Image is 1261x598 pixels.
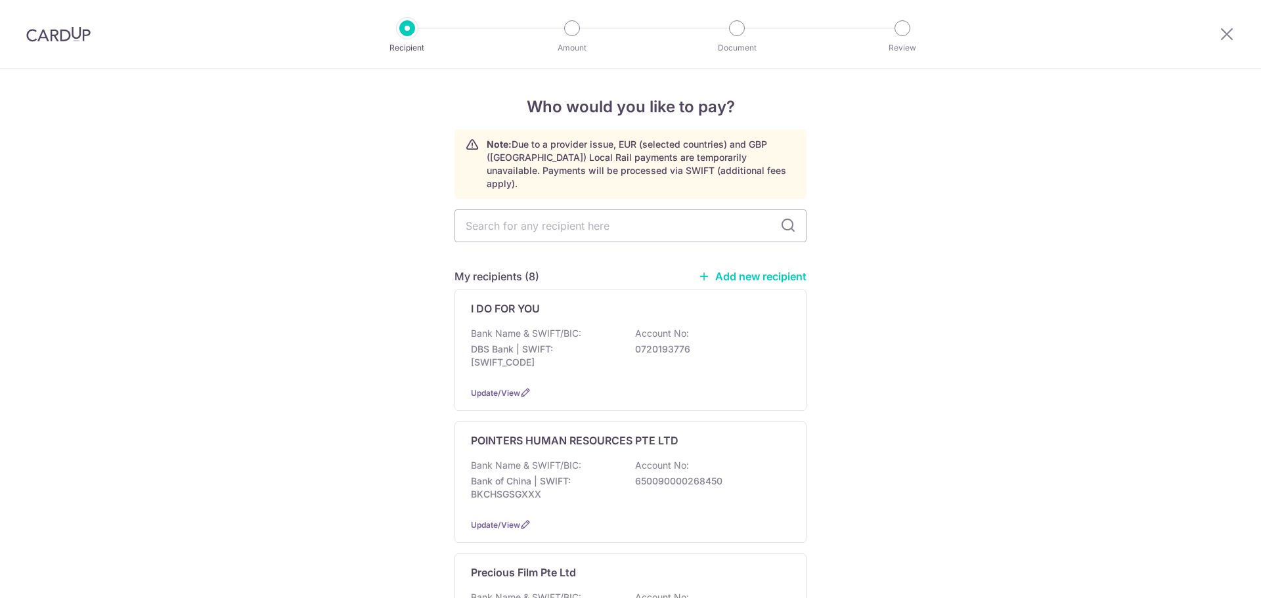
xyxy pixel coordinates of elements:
a: Update/View [471,388,520,398]
p: Due to a provider issue, EUR (selected countries) and GBP ([GEOGRAPHIC_DATA]) Local Rail payments... [487,138,795,190]
a: Add new recipient [698,270,807,283]
p: DBS Bank | SWIFT: [SWIFT_CODE] [471,343,618,369]
input: Search for any recipient here [454,209,807,242]
p: 0720193776 [635,343,782,356]
p: Precious Film Pte Ltd [471,565,576,580]
p: Amount [523,41,621,54]
strong: Note: [487,139,512,150]
h4: Who would you like to pay? [454,95,807,119]
p: Account No: [635,459,689,472]
p: Bank Name & SWIFT/BIC: [471,327,581,340]
p: Bank of China | SWIFT: BKCHSGSGXXX [471,475,618,501]
p: 650090000268450 [635,475,782,488]
p: I DO FOR YOU [471,301,540,316]
p: Bank Name & SWIFT/BIC: [471,459,581,472]
a: Update/View [471,520,520,530]
p: Recipient [359,41,456,54]
p: Review [854,41,951,54]
p: Document [688,41,785,54]
img: CardUp [26,26,91,42]
p: Account No: [635,327,689,340]
h5: My recipients (8) [454,268,539,284]
iframe: Opens a widget where you can find more information [1177,559,1248,591]
p: POINTERS HUMAN RESOURCES PTE LTD [471,433,678,448]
